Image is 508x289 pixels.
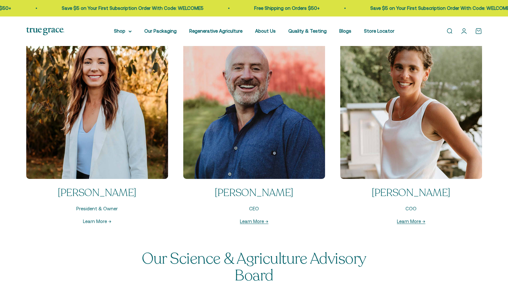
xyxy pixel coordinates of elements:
p: Save $5 on Your First Subscription Order With Code: WELCOME5 [61,4,203,12]
p: CEO [183,205,325,213]
a: Learn More → [397,219,425,224]
a: Regenerative Agriculture [189,28,242,34]
a: About Us [255,28,276,34]
summary: Shop [114,27,132,35]
a: Learn More → [83,219,111,224]
a: Quality & Testing [288,28,327,34]
a: Free Shipping on Orders $50+ [253,5,319,11]
p: President & Owner [26,205,168,213]
a: Learn More → [240,219,268,224]
p: [PERSON_NAME] [26,187,168,200]
p: COO [340,205,482,213]
a: Our Packaging [144,28,177,34]
a: Store Locator [364,28,394,34]
p: Our Science & Agriculture Advisory Board [131,251,378,284]
p: [PERSON_NAME] [340,187,482,200]
a: Blogs [339,28,351,34]
p: [PERSON_NAME] [183,187,325,200]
